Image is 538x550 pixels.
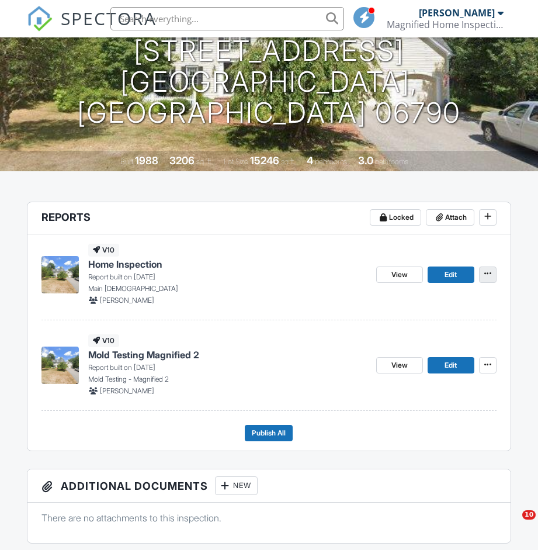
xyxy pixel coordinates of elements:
[522,510,536,520] span: 10
[224,157,248,166] span: Lot Size
[27,6,53,32] img: The Best Home Inspection Software - Spectora
[250,154,279,167] div: 15246
[27,469,511,503] h3: Additional Documents
[281,157,296,166] span: sq.ft.
[215,476,258,495] div: New
[498,510,526,538] iframe: Intercom live chat
[315,157,347,166] span: bedrooms
[307,154,313,167] div: 4
[19,36,519,128] h1: [STREET_ADDRESS] [GEOGRAPHIC_DATA], [GEOGRAPHIC_DATA] 06790
[169,154,195,167] div: 3206
[387,19,504,30] div: Magnified Home Inspections, LLC
[61,6,157,30] span: SPECTORA
[419,7,495,19] div: [PERSON_NAME]
[41,511,497,524] p: There are no attachments to this inspection.
[135,154,158,167] div: 1988
[358,154,373,167] div: 3.0
[120,157,133,166] span: Built
[27,16,157,40] a: SPECTORA
[375,157,408,166] span: bathrooms
[196,157,213,166] span: sq. ft.
[110,7,344,30] input: Search everything...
